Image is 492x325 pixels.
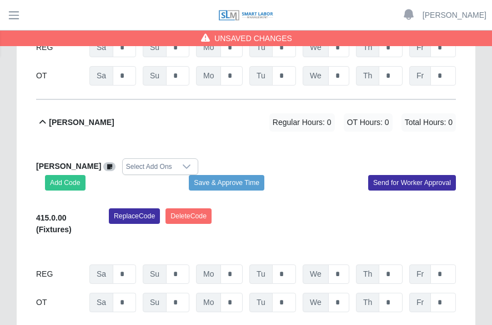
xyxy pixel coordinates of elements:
[36,66,83,86] div: OT
[368,175,456,191] button: Send for Worker Approval
[249,66,273,86] span: Tu
[214,33,292,44] span: Unsaved Changes
[409,293,431,312] span: Fr
[89,38,113,57] span: Sa
[218,9,274,22] img: SLM Logo
[356,66,379,86] span: Th
[165,208,212,224] button: DeleteCode
[49,117,114,128] b: [PERSON_NAME]
[89,264,113,284] span: Sa
[356,264,379,284] span: Th
[143,66,167,86] span: Su
[409,66,431,86] span: Fr
[196,293,221,312] span: Mo
[143,38,167,57] span: Su
[401,113,456,132] span: Total Hours: 0
[303,66,329,86] span: We
[269,113,335,132] span: Regular Hours: 0
[196,264,221,284] span: Mo
[103,162,116,171] a: View/Edit Notes
[89,66,113,86] span: Sa
[36,293,83,312] div: OT
[344,113,393,132] span: OT Hours: 0
[196,38,221,57] span: Mo
[356,293,379,312] span: Th
[356,38,379,57] span: Th
[36,38,83,57] div: REG
[303,293,329,312] span: We
[409,38,431,57] span: Fr
[89,293,113,312] span: Sa
[36,162,101,171] b: [PERSON_NAME]
[249,293,273,312] span: Tu
[249,38,273,57] span: Tu
[189,175,264,191] button: Save & Approve Time
[36,264,83,284] div: REG
[303,264,329,284] span: We
[143,264,167,284] span: Su
[123,159,175,174] div: Select Add Ons
[303,38,329,57] span: We
[143,293,167,312] span: Su
[109,208,160,224] button: ReplaceCode
[45,175,86,191] button: Add Code
[249,264,273,284] span: Tu
[36,100,456,145] button: [PERSON_NAME] Regular Hours: 0 OT Hours: 0 Total Hours: 0
[409,264,431,284] span: Fr
[196,66,221,86] span: Mo
[36,213,72,234] b: 415.0.00 (Fixtures)
[423,9,486,21] a: [PERSON_NAME]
